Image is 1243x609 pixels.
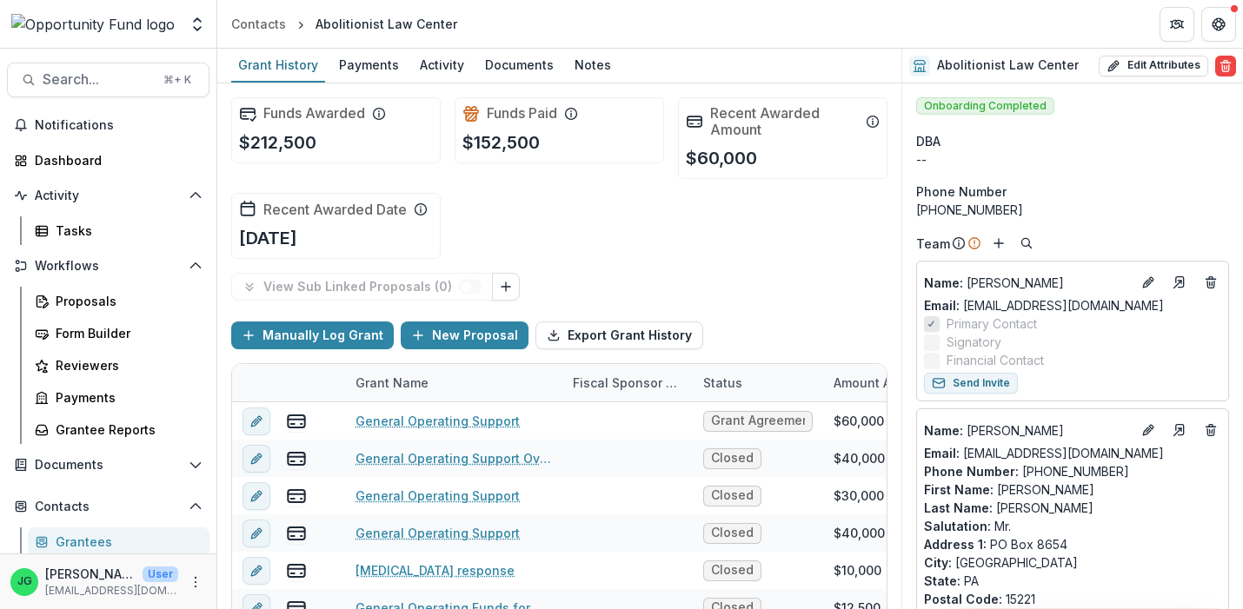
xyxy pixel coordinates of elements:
p: PA [924,572,1221,590]
div: Status [693,364,823,401]
button: Edit Attributes [1099,56,1208,76]
button: edit [243,407,270,435]
span: DBA [916,132,941,150]
a: Grantees [28,527,209,556]
a: Go to contact [1166,416,1193,444]
a: Tasks [28,216,209,245]
div: Grantees [56,533,196,551]
span: City : [924,555,952,570]
div: Contacts [231,15,286,33]
button: edit [243,482,270,510]
div: [PHONE_NUMBER] [916,201,1229,219]
div: Grantee Reports [56,420,196,439]
a: Notes [568,49,618,83]
div: Form Builder [56,324,196,342]
span: Activity [35,189,182,203]
div: Activity [413,52,471,77]
p: View Sub Linked Proposals ( 0 ) [263,280,459,295]
a: General Operating Support [356,412,520,430]
span: Name : [924,423,963,438]
p: [PERSON_NAME] [45,565,136,583]
button: Send Invite [924,373,1018,394]
p: PO Box 8654 [924,535,1221,553]
div: $40,000 [834,449,885,467]
button: view-payments [286,411,307,432]
div: Documents [478,52,561,77]
span: Workflows [35,259,182,274]
a: Name: [PERSON_NAME] [924,274,1131,292]
span: Closed [711,451,754,466]
div: $30,000 [834,487,884,505]
button: edit [243,557,270,585]
span: Phone Number : [924,464,1019,479]
div: Grant Name [345,374,439,392]
div: Amount Awarded [823,364,954,401]
div: Fiscal Sponsor Name [562,374,693,392]
p: [PERSON_NAME] [924,274,1131,292]
button: Export Grant History [535,321,703,349]
img: Opportunity Fund logo [11,14,175,35]
button: New Proposal [401,321,528,349]
div: Fiscal Sponsor Name [562,364,693,401]
a: General Operating Support [356,487,520,505]
button: Open Workflows [7,252,209,280]
p: [PERSON_NAME] [924,421,1131,440]
p: $212,500 [239,129,316,156]
a: Activity [413,49,471,83]
span: Address 1 : [924,537,987,552]
button: Search [1016,233,1037,254]
span: Search... [43,71,153,88]
button: Open Documents [7,451,209,479]
span: Grant Agreement Submitted [711,414,805,428]
div: -- [916,150,1229,169]
button: Notifications [7,111,209,139]
a: Proposals [28,287,209,315]
button: view-payments [286,523,307,544]
span: Phone Number [916,182,1007,201]
button: Edit [1138,272,1159,293]
div: $10,000 [834,561,881,579]
button: view-payments [286,486,307,506]
div: Reviewers [56,356,196,374]
p: $60,000 [686,145,757,171]
span: Primary Contact [947,314,1037,333]
p: [PERSON_NAME] [924,499,1221,517]
div: Abolitionist Law Center [316,15,457,33]
div: Payments [56,388,196,407]
span: Signatory [947,333,1001,351]
div: Proposals [56,292,196,310]
div: Notes [568,52,618,77]
button: Deletes [1200,272,1221,293]
button: view-payments [286,560,307,581]
span: Last Name : [924,500,993,515]
button: Search... [7,63,209,97]
p: User [143,566,178,582]
div: Status [693,374,753,392]
span: Contacts [35,500,182,514]
h2: Funds Awarded [263,105,365,122]
a: General Operating Support [356,524,520,542]
div: ⌘ + K [160,70,195,89]
span: Name : [924,275,963,290]
h2: Abolitionist Law Center [937,58,1079,73]
a: Go to contact [1166,268,1193,296]
p: $152,500 [462,129,540,156]
span: Financial Contact [947,351,1044,369]
button: edit [243,520,270,547]
span: State : [924,573,960,588]
h2: Funds Paid [487,105,557,122]
span: Email: [924,446,960,460]
button: Manually Log Grant [231,321,394,349]
span: Closed [711,488,754,503]
p: [PERSON_NAME] [924,480,1221,499]
p: [EMAIL_ADDRESS][DOMAIN_NAME] [45,583,178,599]
div: Amount Awarded [823,374,947,392]
a: Contacts [224,11,293,36]
h2: Recent Awarded Amount [710,105,859,138]
span: Documents [35,458,182,473]
span: Postal Code : [924,592,1002,606]
a: General Operating Support Over Two Years [356,449,552,467]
